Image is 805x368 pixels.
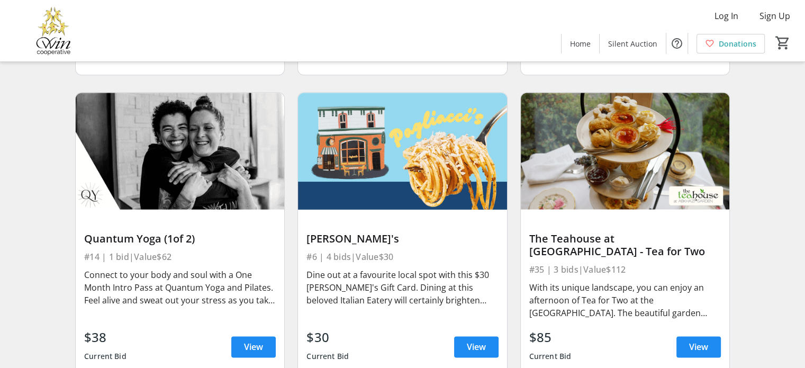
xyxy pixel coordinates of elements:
[600,34,666,53] a: Silent Auction
[6,4,101,57] img: Victoria Women In Need Community Cooperative's Logo
[521,93,729,210] img: The Teahouse at Abkhazi Garden - Tea for Two
[608,38,657,49] span: Silent Auction
[714,10,738,22] span: Log In
[306,328,349,347] div: $30
[759,10,790,22] span: Sign Up
[454,336,499,357] a: View
[84,328,126,347] div: $38
[697,34,765,53] a: Donations
[562,34,599,53] a: Home
[666,33,688,54] button: Help
[244,340,263,353] span: View
[84,347,126,366] div: Current Bid
[676,336,721,357] a: View
[529,328,572,347] div: $85
[298,93,506,210] img: Pagliacci's
[529,262,721,277] div: #35 | 3 bids | Value $112
[306,268,498,307] div: Dine out at a favourite local spot with this $30 [PERSON_NAME]'s Gift Card. Dining at this belove...
[306,347,349,366] div: Current Bid
[306,232,498,245] div: [PERSON_NAME]'s
[719,38,756,49] span: Donations
[467,340,486,353] span: View
[84,232,276,245] div: Quantum Yoga (1of 2)
[751,7,799,24] button: Sign Up
[570,38,591,49] span: Home
[706,7,747,24] button: Log In
[529,281,721,319] div: With its unique landscape, you can enjoy an afternoon of Tea for Two at the [GEOGRAPHIC_DATA]. Th...
[529,232,721,258] div: The Teahouse at [GEOGRAPHIC_DATA] - Tea for Two
[529,347,572,366] div: Current Bid
[773,33,792,52] button: Cart
[689,340,708,353] span: View
[306,249,498,264] div: #6 | 4 bids | Value $30
[76,93,284,210] img: Quantum Yoga (1of 2)
[231,336,276,357] a: View
[84,268,276,307] div: Connect to your body and soul with a One Month Intro Pass at Quantum Yoga and Pilates. Feel alive...
[84,249,276,264] div: #14 | 1 bid | Value $62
